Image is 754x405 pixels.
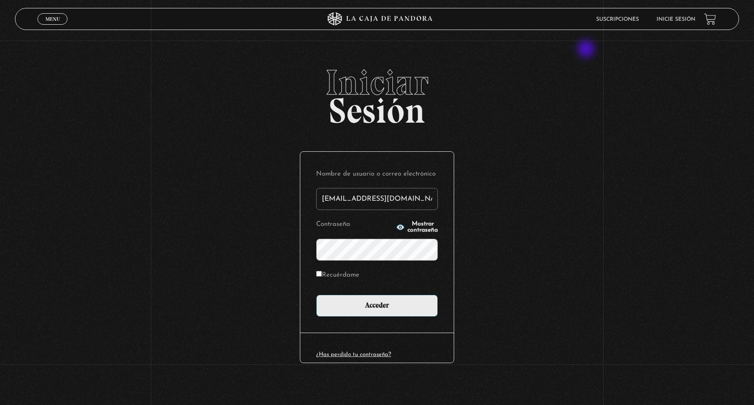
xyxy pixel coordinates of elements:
[396,221,438,233] button: Mostrar contraseña
[42,24,63,30] span: Cerrar
[316,352,391,357] a: ¿Has perdido tu contraseña?
[316,218,393,232] label: Contraseña
[45,16,60,22] span: Menu
[316,271,322,277] input: Recuérdame
[316,295,438,317] input: Acceder
[407,221,438,233] span: Mostrar contraseña
[657,17,695,22] a: Inicie sesión
[596,17,639,22] a: Suscripciones
[15,65,739,121] h2: Sesión
[15,65,739,100] span: Iniciar
[704,13,716,25] a: View your shopping cart
[316,168,438,181] label: Nombre de usuario o correo electrónico
[316,269,359,282] label: Recuérdame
